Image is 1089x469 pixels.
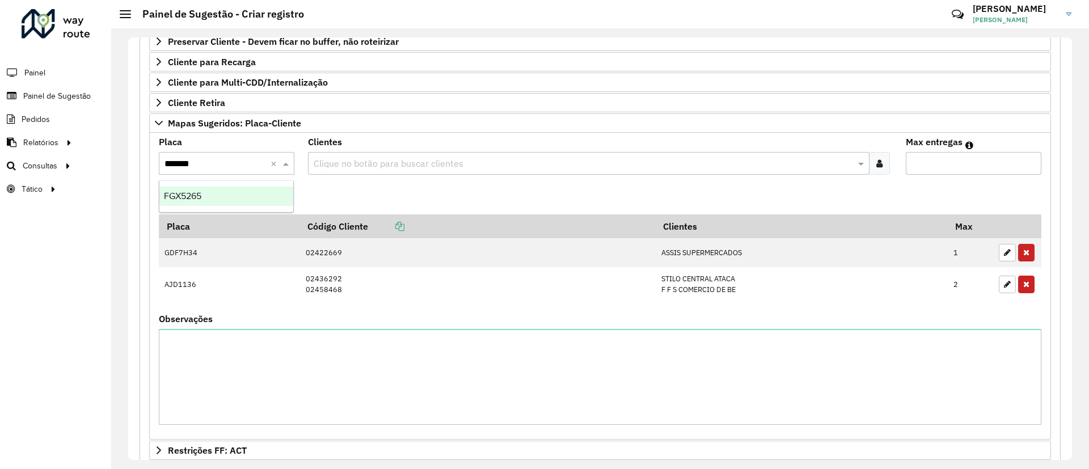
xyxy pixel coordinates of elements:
label: Clientes [308,135,342,149]
td: AJD1136 [159,267,299,301]
span: Consultas [23,160,57,172]
th: Placa [159,214,299,238]
label: Max entregas [906,135,963,149]
span: Cliente para Multi-CDD/Internalização [168,78,328,87]
td: 02436292 02458468 [299,267,655,301]
td: 2 [948,267,993,301]
a: Mapas Sugeridos: Placa-Cliente [149,113,1051,133]
a: Cliente Retira [149,93,1051,112]
span: Painel de Sugestão [23,90,91,102]
h3: [PERSON_NAME] [973,3,1058,14]
td: 02422669 [299,238,655,268]
span: Clear all [271,157,280,170]
div: Mapas Sugeridos: Placa-Cliente [149,133,1051,440]
ng-dropdown-panel: Options list [159,180,294,213]
a: Cliente para Recarga [149,52,1051,71]
td: ASSIS SUPERMERCADOS [655,238,947,268]
th: Max [948,214,993,238]
em: Máximo de clientes que serão colocados na mesma rota com os clientes informados [965,141,973,150]
td: 1 [948,238,993,268]
span: Cliente para Recarga [168,57,256,66]
a: Cliente para Multi-CDD/Internalização [149,73,1051,92]
a: Copiar [368,221,404,232]
th: Clientes [655,214,947,238]
span: Pedidos [22,113,50,125]
td: STILO CENTRAL ATACA F F S COMERCIO DE BE [655,267,947,301]
h2: Painel de Sugestão - Criar registro [131,8,304,20]
a: Preservar Cliente - Devem ficar no buffer, não roteirizar [149,32,1051,51]
label: Observações [159,312,213,326]
span: [PERSON_NAME] [973,15,1058,25]
span: Relatórios [23,137,58,149]
span: Tático [22,183,43,195]
span: Restrições FF: ACT [168,446,247,455]
span: Mapas Sugeridos: Placa-Cliente [168,119,301,128]
td: GDF7H34 [159,238,299,268]
span: Painel [24,67,45,79]
span: Preservar Cliente - Devem ficar no buffer, não roteirizar [168,37,399,46]
span: FGX5265 [164,191,201,201]
a: Restrições FF: ACT [149,441,1051,460]
label: Placa [159,135,182,149]
a: Contato Rápido [946,2,970,27]
th: Código Cliente [299,214,655,238]
span: Cliente Retira [168,98,225,107]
